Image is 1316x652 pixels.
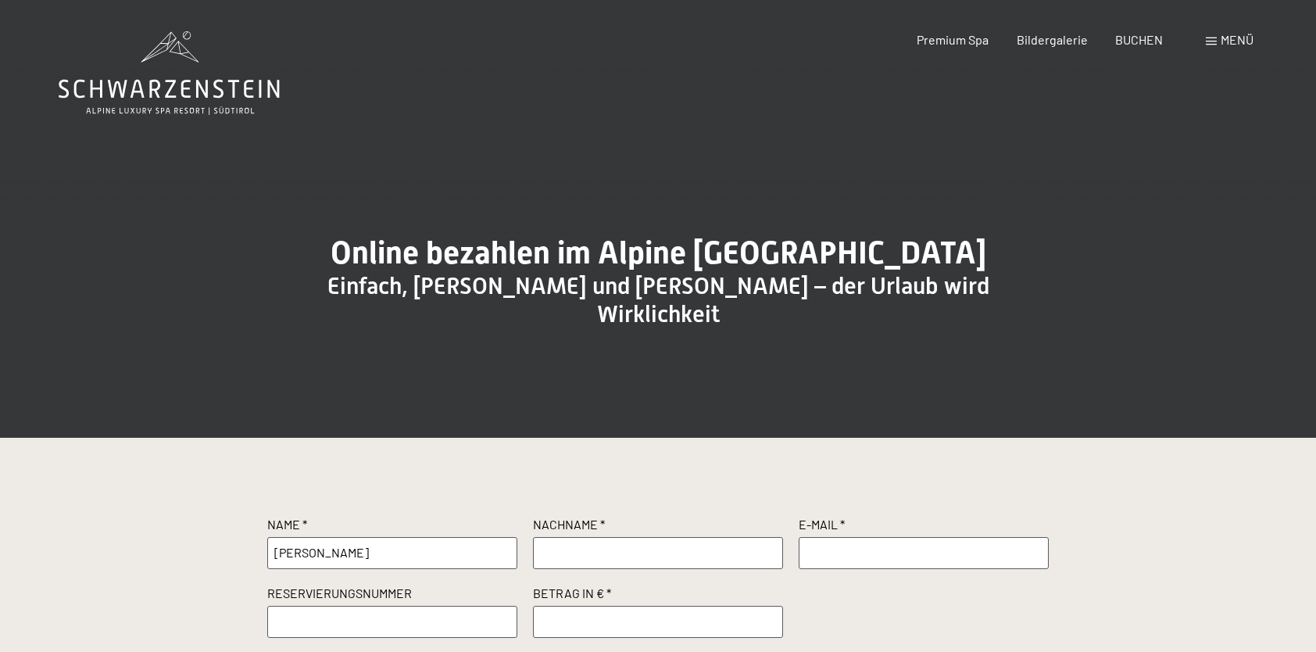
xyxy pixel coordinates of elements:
label: E-Mail * [799,516,1049,537]
label: Name * [267,516,517,537]
label: Reservierungsnummer [267,585,517,606]
span: Online bezahlen im Alpine [GEOGRAPHIC_DATA] [331,235,986,271]
a: BUCHEN [1115,32,1163,47]
span: Einfach, [PERSON_NAME] und [PERSON_NAME] – der Urlaub wird Wirklichkeit [327,272,989,328]
label: Nachname * [533,516,783,537]
a: Premium Spa [917,32,989,47]
a: Bildergalerie [1017,32,1088,47]
label: Betrag in € * [533,585,783,606]
span: Menü [1221,32,1253,47]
